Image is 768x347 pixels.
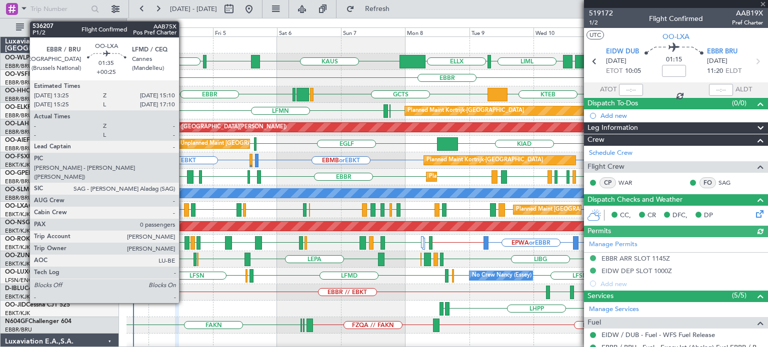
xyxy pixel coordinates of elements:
[213,27,277,36] div: Fri 5
[5,236,30,242] span: OO-ROK
[606,47,639,57] span: EIDW DUB
[180,136,368,151] div: Unplanned Maint [GEOGRAPHIC_DATA] ([GEOGRAPHIC_DATA] National)
[601,331,715,339] a: EIDW / DUB - Fuel - WFS Fuel Release
[5,88,31,94] span: OO-HHO
[586,30,604,39] button: UTC
[732,290,746,301] span: (5/5)
[5,293,30,301] a: EBKT/KJK
[5,79,32,86] a: EBBR/BRU
[5,244,30,251] a: EBKT/KJK
[5,55,63,61] a: OO-WLPGlobal 5500
[5,137,54,143] a: OO-AIEFalcon 7X
[5,236,85,242] a: OO-ROKCessna Citation CJ4
[5,227,30,235] a: EBKT/KJK
[5,121,29,127] span: OO-LAH
[170,4,217,13] span: [DATE] - [DATE]
[587,98,638,109] span: Dispatch To-Dos
[662,31,689,42] span: OO-LXA
[587,122,638,134] span: Leg Information
[5,71,55,77] a: OO-VSFFalcon 8X
[600,85,616,95] span: ATOT
[649,13,703,24] div: Flight Confirmed
[5,260,30,268] a: EBKT/KJK
[128,20,145,28] div: [DATE]
[5,194,32,202] a: EBBR/BRU
[732,18,763,27] span: Pref Charter
[732,8,763,18] span: AAB19X
[718,178,741,187] a: SAG
[5,269,84,275] a: OO-LUXCessna Citation CJ4
[5,121,56,127] a: OO-LAHFalcon 7X
[277,27,341,36] div: Sat 6
[5,95,32,103] a: EBBR/BRU
[707,56,727,66] span: [DATE]
[5,319,71,325] a: N604GFChallenger 604
[5,319,28,325] span: N604GF
[516,202,697,217] div: Planned Maint [GEOGRAPHIC_DATA] ([GEOGRAPHIC_DATA] National)
[5,161,30,169] a: EBKT/KJK
[587,161,624,173] span: Flight Crew
[5,104,55,110] a: OO-ELKFalcon 8X
[5,286,24,292] span: D-IBLU
[5,170,28,176] span: OO-GPE
[5,112,32,119] a: EBBR/BRU
[587,317,601,329] span: Fuel
[5,104,27,110] span: OO-ELK
[5,211,30,218] a: EBKT/KJK
[587,291,613,302] span: Services
[5,286,78,292] a: D-IBLUCessna Citation M2
[5,170,88,176] a: OO-GPEFalcon 900EX EASy II
[341,1,401,17] button: Refresh
[589,305,639,315] a: Manage Services
[672,211,687,221] span: DFC,
[589,18,613,27] span: 1/2
[707,47,737,57] span: EBBR BRU
[5,154,55,160] a: OO-FSXFalcon 7X
[148,27,212,36] div: Thu 4
[5,203,28,209] span: OO-LXA
[429,169,610,184] div: Planned Maint [GEOGRAPHIC_DATA] ([GEOGRAPHIC_DATA] National)
[5,220,30,226] span: OO-NSG
[618,178,641,187] a: WAR
[5,302,70,308] a: OO-JIDCessna CJ1 525
[405,27,469,36] div: Mon 8
[606,56,626,66] span: [DATE]
[600,111,763,120] div: Add new
[699,177,716,188] div: FO
[5,302,26,308] span: OO-JID
[5,253,85,259] a: OO-ZUNCessna Citation CJ4
[426,153,543,168] div: Planned Maint Kortrijk-[GEOGRAPHIC_DATA]
[5,154,28,160] span: OO-FSX
[647,211,656,221] span: CR
[5,145,32,152] a: EBBR/BRU
[11,19,108,35] button: All Aircraft
[30,1,88,16] input: Trip Number
[5,187,29,193] span: OO-SLM
[5,137,26,143] span: OO-AIE
[5,187,84,193] a: OO-SLMCessna Citation XLS
[589,8,613,18] span: 519172
[5,88,58,94] a: OO-HHOFalcon 8X
[707,66,723,76] span: 11:20
[704,211,713,221] span: DP
[5,310,30,317] a: EBKT/KJK
[587,194,682,206] span: Dispatch Checks and Weather
[341,27,405,36] div: Sun 7
[5,220,85,226] a: OO-NSGCessna Citation CJ4
[26,24,105,31] span: All Aircraft
[5,71,28,77] span: OO-VSF
[5,269,28,275] span: OO-LUX
[5,128,32,136] a: EBBR/BRU
[469,27,533,36] div: Tue 9
[5,253,30,259] span: OO-ZUN
[5,326,32,334] a: EBBR/BRU
[725,66,741,76] span: ELDT
[5,277,32,284] a: LFSN/ENC
[533,27,597,36] div: Wed 10
[666,55,682,65] span: 01:15
[620,211,631,221] span: CC,
[606,66,622,76] span: ETOT
[599,177,616,188] div: CP
[589,148,632,158] a: Schedule Crew
[5,55,29,61] span: OO-WLP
